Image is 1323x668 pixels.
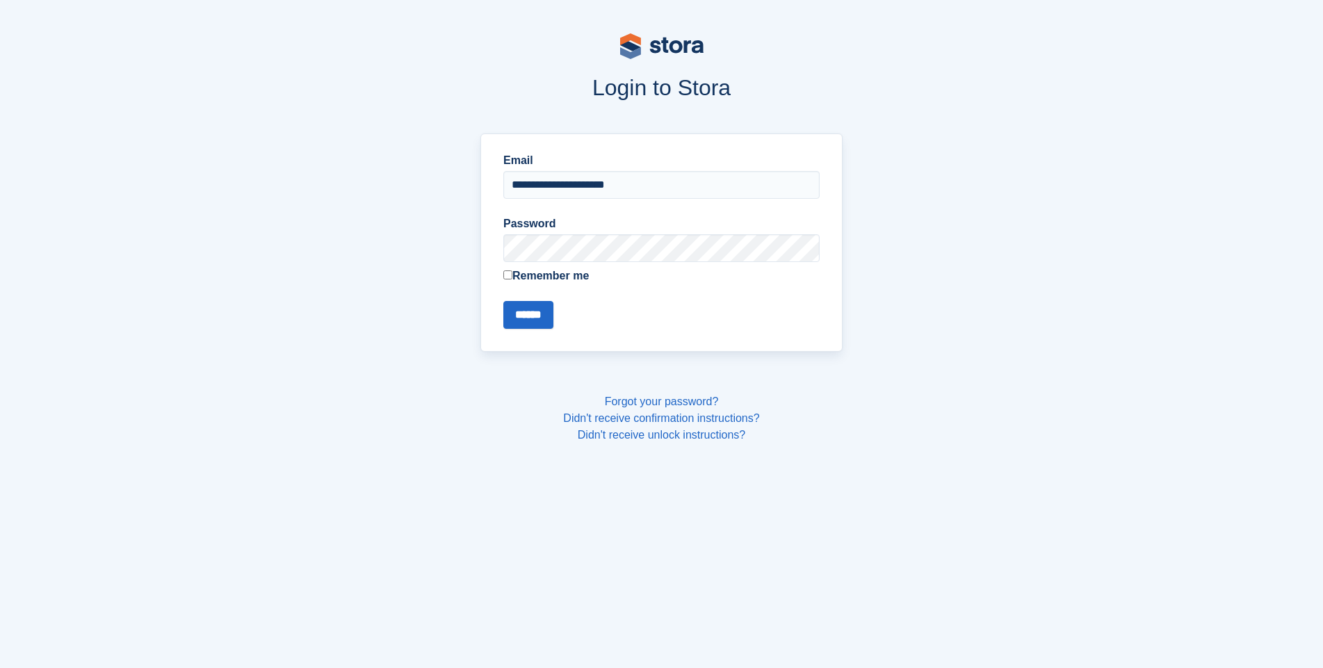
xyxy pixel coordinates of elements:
img: stora-logo-53a41332b3708ae10de48c4981b4e9114cc0af31d8433b30ea865607fb682f29.svg [620,33,704,59]
label: Email [503,152,820,169]
a: Didn't receive confirmation instructions? [563,412,759,424]
h1: Login to Stora [216,75,1108,100]
a: Didn't receive unlock instructions? [578,429,745,441]
a: Forgot your password? [605,396,719,407]
label: Password [503,215,820,232]
label: Remember me [503,268,820,284]
input: Remember me [503,270,512,279]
